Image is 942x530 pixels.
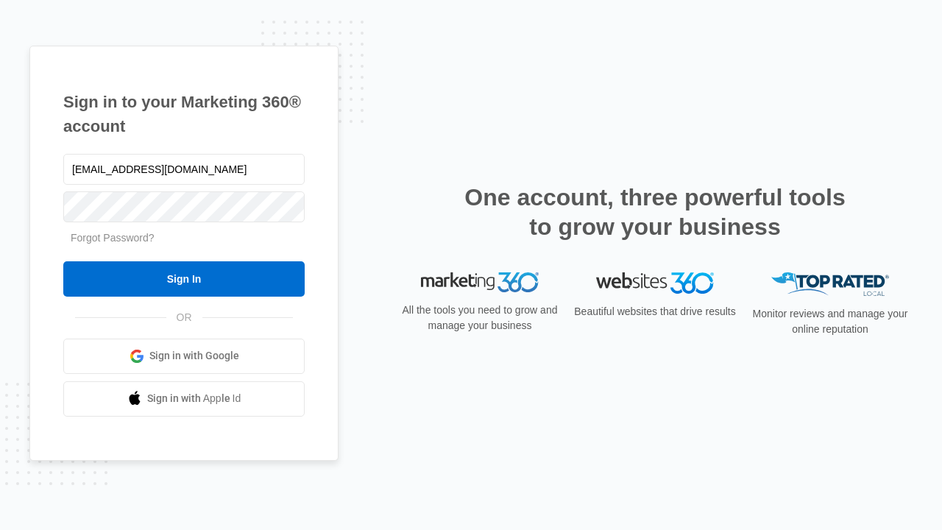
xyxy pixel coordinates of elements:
[63,381,305,417] a: Sign in with Apple Id
[771,272,889,297] img: Top Rated Local
[147,391,241,406] span: Sign in with Apple Id
[166,310,202,325] span: OR
[460,183,850,241] h2: One account, three powerful tools to grow your business
[596,272,714,294] img: Websites 360
[573,304,737,319] p: Beautiful websites that drive results
[63,154,305,185] input: Email
[63,339,305,374] a: Sign in with Google
[71,232,155,244] a: Forgot Password?
[397,303,562,333] p: All the tools you need to grow and manage your business
[421,272,539,293] img: Marketing 360
[63,261,305,297] input: Sign In
[149,348,239,364] span: Sign in with Google
[63,90,305,138] h1: Sign in to your Marketing 360® account
[748,306,913,337] p: Monitor reviews and manage your online reputation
